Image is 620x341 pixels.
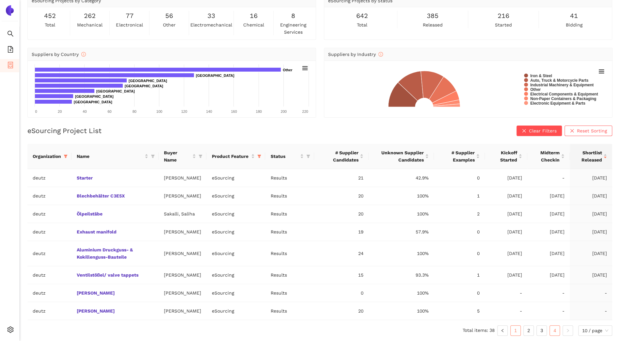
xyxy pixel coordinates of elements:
[314,205,369,223] td: 20
[265,169,314,187] td: Results
[62,151,69,161] span: filter
[44,11,56,21] span: 452
[206,223,265,241] td: eSourcing
[314,266,369,284] td: 15
[74,100,112,104] text: [GEOGRAPHIC_DATA]
[314,223,369,241] td: 19
[527,266,570,284] td: [DATE]
[27,266,72,284] td: deutz
[434,284,485,302] td: 0
[530,92,598,96] text: Electrical Components & Equipment
[250,11,258,21] span: 16
[570,284,612,302] td: -
[257,154,261,158] span: filter
[570,128,574,134] span: close
[58,110,62,113] text: 20
[566,21,582,28] span: bidding
[159,266,207,284] td: [PERSON_NAME]
[530,78,588,83] text: Auto, Truck & Motorcycle Parts
[27,284,72,302] td: deutz
[356,11,368,21] span: 642
[530,74,552,78] text: Iron & Steel
[83,110,87,113] text: 40
[7,324,14,337] span: setting
[265,223,314,241] td: Results
[570,187,612,205] td: [DATE]
[485,302,527,320] td: -
[570,241,612,266] td: [DATE]
[196,74,234,77] text: [GEOGRAPHIC_DATA]
[129,79,167,83] text: [GEOGRAPHIC_DATA]
[522,128,526,134] span: close
[527,223,570,241] td: [DATE]
[427,11,438,21] span: 385
[7,60,14,73] span: container
[577,127,607,134] span: Reset Sorting
[501,329,504,332] span: left
[439,149,475,163] span: # Supplier Examples
[206,110,212,113] text: 140
[7,28,14,41] span: search
[265,266,314,284] td: Results
[570,205,612,223] td: [DATE]
[527,302,570,320] td: -
[369,187,434,205] td: 100%
[485,241,527,266] td: [DATE]
[369,266,434,284] td: 93.3%
[283,68,293,72] text: Other
[523,325,534,336] li: 2
[485,223,527,241] td: [DATE]
[27,169,72,187] td: deutz
[570,266,612,284] td: [DATE]
[81,52,86,57] span: info-circle
[125,11,133,21] span: 77
[35,110,37,113] text: 0
[530,96,596,101] text: Non-Paper Containers & Packaging
[357,21,367,28] span: total
[570,223,612,241] td: [DATE]
[151,154,155,158] span: filter
[159,205,207,223] td: Sakalli, Saliha
[27,187,72,205] td: deutz
[77,21,103,28] span: mechanical
[212,153,250,160] span: Product Feature
[564,126,612,136] button: closeReset Sorting
[434,187,485,205] td: 1
[190,21,232,28] span: electromechanical
[314,144,369,169] th: this column's title is # Supplier Candidates,this column is sortable
[582,326,608,335] span: 10 / page
[72,144,159,169] th: this column's title is Name,this column is sortable
[570,169,612,187] td: [DATE]
[77,153,143,160] span: Name
[378,52,383,57] span: info-circle
[5,5,15,16] img: Logo
[517,126,562,136] button: closeClear Filters
[527,284,570,302] td: -
[150,151,156,161] span: filter
[164,149,191,163] span: Buyer Name
[231,110,237,113] text: 160
[434,223,485,241] td: 0
[291,11,295,21] span: 8
[75,94,114,98] text: [GEOGRAPHIC_DATA]
[306,154,310,158] span: filter
[369,169,434,187] td: 42.9%
[527,144,570,169] th: this column's title is Midterm Checkin,this column is sortable
[281,110,287,113] text: 200
[265,302,314,320] td: Results
[133,110,136,113] text: 80
[485,169,527,187] td: [DATE]
[206,144,265,169] th: this column's title is Product Feature,this column is sortable
[527,187,570,205] td: [DATE]
[530,101,585,106] text: Electronic Equipment & Parts
[314,284,369,302] td: 0
[527,241,570,266] td: [DATE]
[305,151,311,161] span: filter
[319,149,358,163] span: # Supplier Candidates
[434,205,485,223] td: 2
[497,325,508,336] li: Previous Page
[533,149,560,163] span: Midterm Checkin
[206,205,265,223] td: eSourcing
[265,241,314,266] td: Results
[256,151,262,161] span: filter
